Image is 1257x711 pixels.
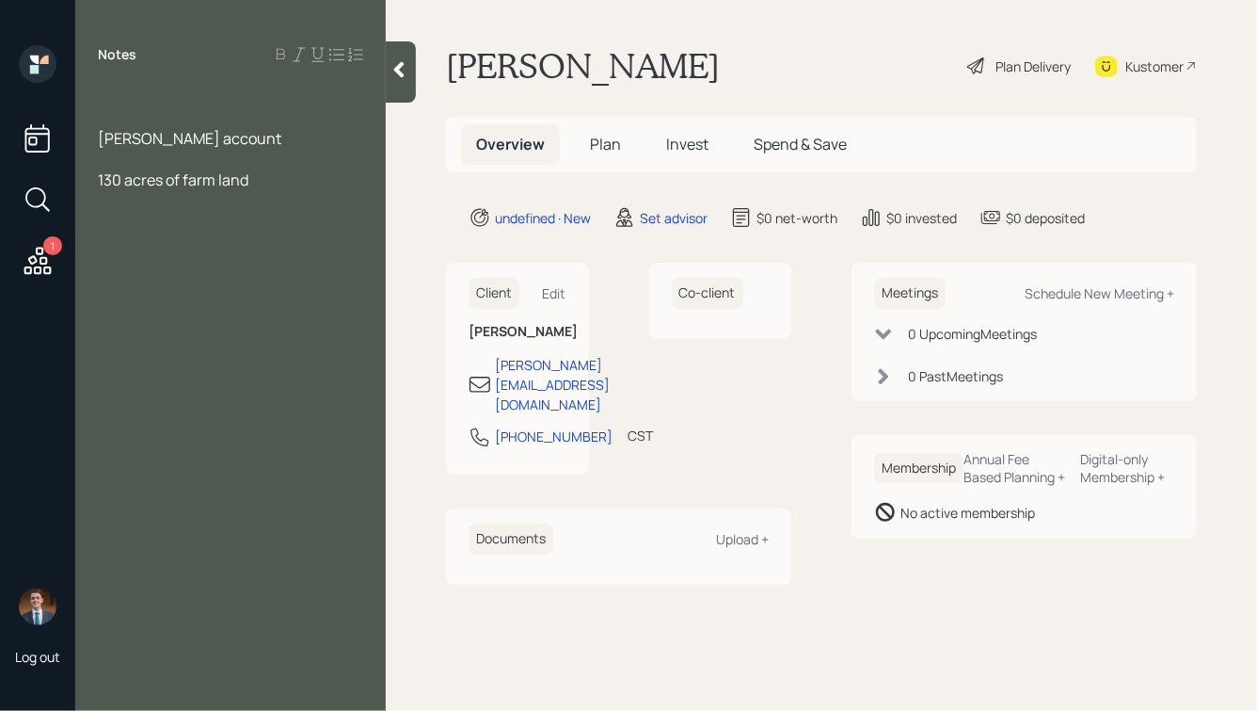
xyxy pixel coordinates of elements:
div: CST [628,426,653,445]
span: Overview [476,134,545,154]
div: Schedule New Meeting + [1025,284,1174,302]
div: Set advisor [640,208,708,228]
div: 0 Past Meeting s [908,366,1003,386]
div: Edit [543,284,566,302]
h6: Documents [469,524,553,555]
div: Digital-only Membership + [1081,450,1174,486]
h6: Meetings [874,278,946,309]
h6: Co-client [672,278,743,309]
label: Notes [98,45,136,64]
div: Annual Fee Based Planning + [963,450,1066,486]
div: $0 invested [886,208,957,228]
div: Log out [15,648,60,666]
div: $0 net-worth [756,208,837,228]
div: 1 [43,236,62,255]
h6: [PERSON_NAME] [469,324,566,340]
div: Plan Delivery [995,57,1071,76]
div: $0 deposited [1006,208,1085,228]
span: Plan [590,134,621,154]
div: [PERSON_NAME][EMAIL_ADDRESS][DOMAIN_NAME] [495,355,610,414]
h1: [PERSON_NAME] [446,45,720,87]
div: 0 Upcoming Meeting s [908,324,1037,344]
h6: Client [469,278,519,309]
img: hunter_neumayer.jpg [19,588,56,625]
span: 130 acres of farm land [98,170,248,190]
span: Invest [666,134,708,154]
span: [PERSON_NAME] account [98,128,281,149]
div: No active membership [900,503,1035,523]
h6: Membership [874,453,963,484]
div: Kustomer [1125,57,1184,76]
div: undefined · New [495,208,591,228]
div: [PHONE_NUMBER] [495,427,613,446]
div: Upload + [716,530,769,548]
span: Spend & Save [754,134,847,154]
